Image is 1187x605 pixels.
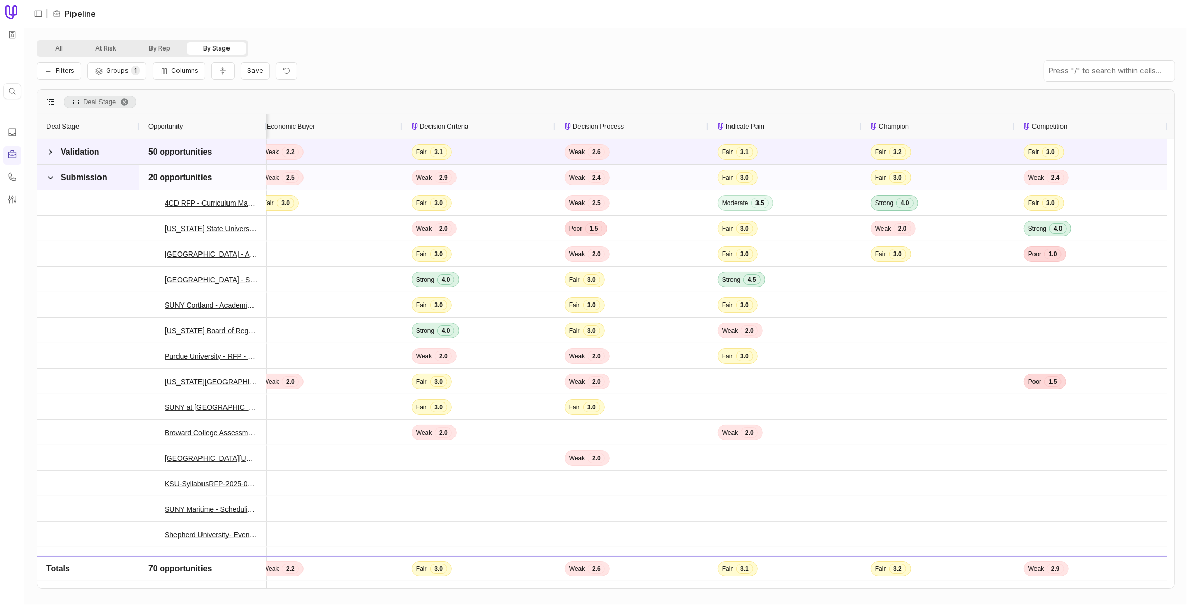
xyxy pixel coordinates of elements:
span: Weak [416,173,432,182]
span: 1.5 [585,223,602,234]
span: 3.0 [736,223,753,234]
span: Validation [61,147,99,156]
span: 2.0 [588,453,605,463]
a: SUNY Cortland - Academic and Events - 6.25 [165,299,258,311]
span: Deal Stage [46,120,79,133]
span: Fair [416,377,427,386]
span: Weak [569,352,585,360]
span: 3.0 [430,198,447,208]
span: Filters [56,67,74,74]
span: Fair [569,275,580,284]
span: 4.0 [896,198,914,208]
span: Weak [263,148,279,156]
a: [US_STATE] Board of Regents (RFP) - Catalog & Curriculum - 7.25 [165,324,258,337]
span: Weak [569,148,585,156]
input: Press "/" to search within cells... [1044,61,1175,81]
span: Strong [875,199,893,207]
span: 4.0 [437,274,454,285]
div: Row Groups [64,96,136,108]
span: Decision Process [573,120,624,133]
span: 2.0 [435,427,452,438]
span: 2.6 [588,147,605,157]
span: Fair [722,301,733,309]
a: [US_STATE] State University RFP - Scheduling, FWM, & CDP - 9.24 [165,222,258,235]
button: Reset view [276,62,297,80]
span: 3.0 [430,376,447,387]
span: 3.0 [736,249,753,259]
span: Weak [722,428,738,437]
span: Fair [569,326,580,335]
span: 3.0 [736,172,753,183]
span: Fair [416,199,427,207]
span: 3.0 [277,198,294,208]
span: Weak [416,352,432,360]
span: 3.0 [583,402,600,412]
span: Moderate [722,199,748,207]
span: 1 [131,66,140,75]
button: At Risk [79,42,133,55]
span: Fair [875,173,886,182]
span: Strong [416,275,434,284]
span: Fair [1028,199,1039,207]
span: Fair [569,301,580,309]
div: Economic Buyer [259,114,393,139]
span: Fair [416,403,427,411]
span: 3.0 [1042,198,1059,208]
span: Fair [722,224,733,233]
span: 2.0 [894,223,911,234]
div: 20 opportunities [148,171,212,184]
a: KSU-SyllabusRFP-2025-06-2025 [165,477,258,490]
span: Competition [1032,120,1067,133]
span: 1.0 [1044,249,1062,259]
span: Weak [569,250,585,258]
a: SUNY at [GEOGRAPHIC_DATA] - Curriculum/Catalog - 4.25 [165,401,258,413]
span: Poor [1028,250,1041,258]
span: 3.0 [1042,147,1059,157]
span: Strong [1028,224,1046,233]
span: Poor [1028,377,1041,386]
span: Fair [875,250,886,258]
a: 4CD RFP - Curriculum Management + Catalog and Handbook + Academic Scheduling - [DATE] [165,197,258,209]
span: Fair [722,352,733,360]
button: Create a new saved view [241,62,270,80]
a: Shepherd University- Events RFP [165,528,258,541]
span: Fair [569,403,580,411]
span: Groups [106,67,129,74]
span: Fair [875,148,886,156]
a: SUNY Maritime - Scheduling - 8.25 [165,503,258,515]
span: Fair [416,250,427,258]
span: 3.1 [736,147,753,157]
span: Weak [416,428,432,437]
span: Fair [416,148,427,156]
span: Fair [1028,148,1039,156]
span: Opportunity [148,120,183,133]
span: Indicate Pain [726,120,764,133]
span: Weak [722,326,738,335]
span: Weak [263,173,279,182]
button: By Stage [187,42,246,55]
span: 2.5 [282,172,299,183]
button: Workspace [5,27,20,42]
span: Weak [569,199,585,207]
span: 2.5 [588,198,605,208]
li: Pipeline [53,8,96,20]
span: 3.0 [736,351,753,361]
span: 3.0 [583,300,600,310]
span: Poor [569,224,582,233]
button: Expand sidebar [31,6,46,21]
span: Strong [722,275,740,284]
span: Deal Stage [83,96,116,108]
span: 3.0 [583,325,600,336]
span: Deal Stage. Press ENTER to sort. Press DELETE to remove [64,96,136,108]
span: Submission [61,173,107,182]
span: 2.0 [435,223,452,234]
a: [US_STATE][GEOGRAPHIC_DATA] - Curriculum Cloud + Scheduling Cloud - 2.25 [165,375,258,388]
span: Strong [416,326,434,335]
span: Champion [879,120,909,133]
span: Save [247,67,263,74]
span: 2.0 [588,351,605,361]
span: 3.0 [583,274,600,285]
button: Collapse all rows [211,62,235,80]
a: Purdue University - RFP - Syllabus - 9.25 [165,350,258,362]
span: 3.0 [430,402,447,412]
